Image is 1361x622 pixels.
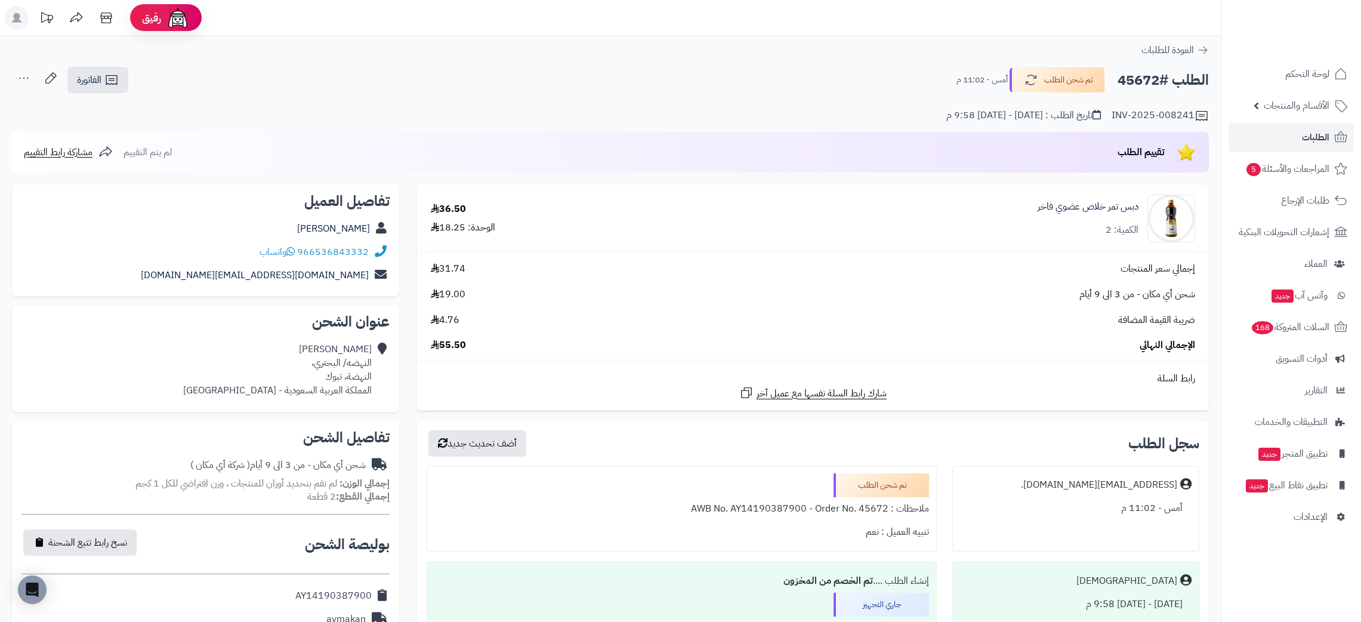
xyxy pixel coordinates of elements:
span: شحن أي مكان - من 3 الى 9 أيام [1079,288,1195,301]
div: 36.50 [431,202,466,216]
a: إشعارات التحويلات البنكية [1229,218,1354,247]
div: شحن أي مكان - من 3 الى 9 أيام [190,458,366,472]
small: أمس - 11:02 م [956,74,1008,86]
a: العودة للطلبات [1141,43,1209,57]
span: مشاركة رابط التقييم [24,145,92,159]
span: جديد [1246,479,1268,492]
span: العودة للطلبات [1141,43,1194,57]
h2: تفاصيل الشحن [21,430,390,445]
div: INV-2025-008241 [1112,109,1209,123]
div: [DATE] - [DATE] 9:58 م [960,593,1192,616]
a: تطبيق المتجرجديد [1229,439,1354,468]
span: الأقسام والمنتجات [1264,97,1329,114]
a: وآتس آبجديد [1229,281,1354,310]
span: إجمالي سعر المنتجات [1121,262,1195,276]
span: تطبيق نقاط البيع [1245,477,1328,494]
span: ( شركة أي مكان ) [190,458,250,472]
div: تاريخ الطلب : [DATE] - [DATE] 9:58 م [946,109,1101,122]
img: 1717235620-Organic%20Dates%20Molasses%20Rayana%20500g-90x90.jpg [1148,195,1195,242]
div: رابط السلة [422,372,1204,386]
span: نسخ رابط تتبع الشحنة [48,535,127,550]
a: الفاتورة [67,67,128,93]
div: Open Intercom Messenger [18,575,47,604]
a: لوحة التحكم [1229,60,1354,88]
span: 5 [1246,163,1261,176]
span: الإعدادات [1294,509,1328,525]
span: شارك رابط السلة نفسها مع عميل آخر [757,387,887,401]
a: العملاء [1229,250,1354,278]
span: 31.74 [431,262,465,276]
span: رفيق [142,11,161,25]
a: تحديثات المنصة [32,6,61,33]
a: أدوات التسويق [1229,344,1354,373]
div: تنبيه العميل : نعم [434,521,929,544]
a: شارك رابط السلة نفسها مع عميل آخر [739,386,887,401]
a: السلات المتروكة168 [1229,313,1354,341]
span: تقييم الطلب [1118,145,1165,159]
small: 2 قطعة [307,489,390,504]
a: [DOMAIN_NAME][EMAIL_ADDRESS][DOMAIN_NAME] [141,268,369,282]
span: جديد [1258,448,1280,461]
span: 19.00 [431,288,465,301]
strong: إجمالي القطع: [336,489,390,504]
a: الطلبات [1229,123,1354,152]
span: العملاء [1304,255,1328,272]
span: التقارير [1305,382,1328,399]
h3: سجل الطلب [1128,436,1199,451]
span: لم يتم التقييم [124,145,172,159]
span: لم تقم بتحديد أوزان للمنتجات ، وزن افتراضي للكل 1 كجم [135,476,337,491]
span: 168 [1252,321,1273,334]
span: الإجمالي النهائي [1140,338,1195,352]
a: طلبات الإرجاع [1229,186,1354,215]
div: [EMAIL_ADDRESS][DOMAIN_NAME]. [1021,478,1177,492]
h2: الطلب #45672 [1118,68,1209,93]
div: ملاحظات : AWB No. AY14190387900 - Order No. 45672 [434,497,929,521]
button: أضف تحديث جديد [428,430,526,457]
a: مشاركة رابط التقييم [24,145,113,159]
strong: إجمالي الوزن: [340,476,390,491]
div: AY14190387900 [295,589,372,603]
span: تطبيق المتجر [1257,445,1328,462]
span: التطبيقات والخدمات [1255,414,1328,430]
button: نسخ رابط تتبع الشحنة [23,529,137,556]
span: طلبات الإرجاع [1281,192,1329,209]
img: logo-2.png [1280,33,1350,58]
a: [PERSON_NAME] [297,221,370,236]
a: دبس تمر خلاص عضوي فاخر [1038,200,1138,214]
div: [PERSON_NAME] النهضه/ البحتري، النهضة، تبوك المملكة العربية السعودية - [GEOGRAPHIC_DATA] [183,343,372,397]
a: التطبيقات والخدمات [1229,408,1354,436]
span: إشعارات التحويلات البنكية [1239,224,1329,241]
a: الإعدادات [1229,503,1354,531]
div: [DEMOGRAPHIC_DATA] [1076,574,1177,588]
a: تطبيق نقاط البيعجديد [1229,471,1354,500]
span: أدوات التسويق [1276,350,1328,367]
a: 966536843332 [297,245,369,259]
span: المراجعات والأسئلة [1245,161,1329,177]
span: ضريبة القيمة المضافة [1118,313,1195,327]
span: الفاتورة [77,73,101,87]
span: لوحة التحكم [1285,66,1329,82]
h2: بوليصة الشحن [305,537,390,552]
a: واتساب [260,245,295,259]
span: جديد [1271,290,1294,303]
span: 55.50 [431,338,466,352]
h2: تفاصيل العميل [21,194,390,208]
div: الوحدة: 18.25 [431,221,495,235]
span: الطلبات [1302,129,1329,146]
img: ai-face.png [166,6,190,30]
a: التقارير [1229,376,1354,405]
div: أمس - 11:02 م [960,497,1192,520]
div: إنشاء الطلب .... [434,569,929,593]
span: وآتس آب [1270,287,1328,304]
span: 4.76 [431,313,459,327]
div: الكمية: 2 [1106,223,1138,237]
b: تم الخصم من المخزون [783,574,873,588]
button: تم شحن الطلب [1010,67,1105,93]
div: جاري التجهيز [834,593,929,617]
h2: عنوان الشحن [21,315,390,329]
a: المراجعات والأسئلة5 [1229,155,1354,183]
span: السلات المتروكة [1251,319,1329,335]
div: تم شحن الطلب [834,473,929,497]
